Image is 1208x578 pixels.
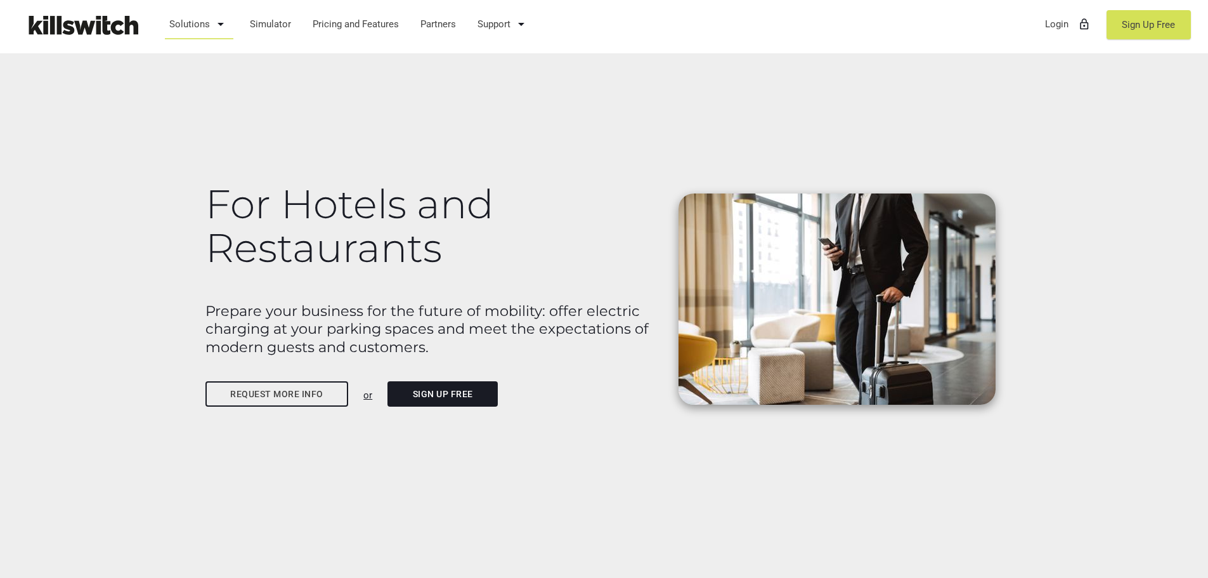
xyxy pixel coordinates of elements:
[387,381,498,407] a: Sign Up Free
[679,194,996,405] img: EV Chargers in hospitality services
[415,8,462,41] a: Partners
[307,8,405,41] a: Pricing and Features
[19,10,146,41] img: Killswitch
[164,8,235,41] a: Solutions
[205,381,349,407] a: Request more info
[244,8,297,41] a: Simulator
[205,182,665,270] h1: For Hotels and Restaurants
[1107,10,1191,39] a: Sign Up Free
[1039,8,1097,41] a: Loginlock_outline
[514,9,529,39] i: arrow_drop_down
[1078,9,1091,39] i: lock_outline
[205,302,649,356] b: Prepare your business for the future of mobility: offer electric charging at your parking spaces ...
[363,390,372,401] u: or
[213,9,228,39] i: arrow_drop_down
[472,8,535,41] a: Support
